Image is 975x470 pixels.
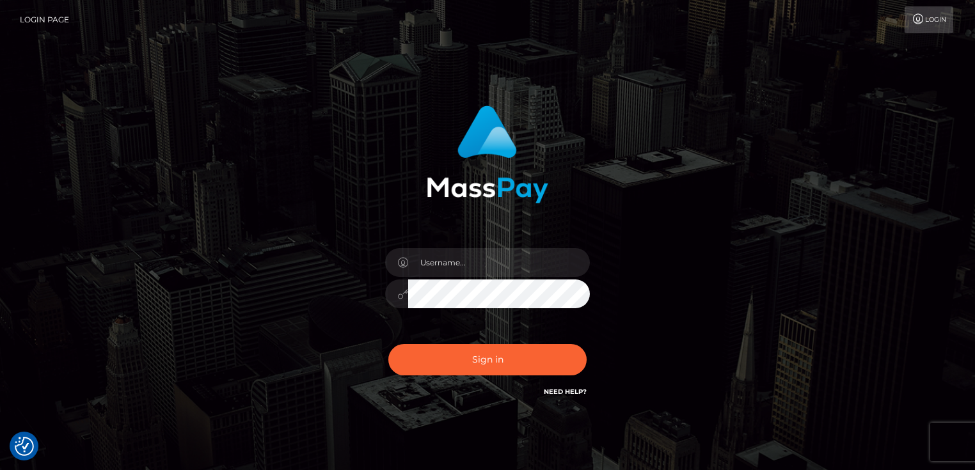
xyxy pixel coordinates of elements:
a: Login Page [20,6,69,33]
button: Consent Preferences [15,437,34,456]
img: Revisit consent button [15,437,34,456]
img: MassPay Login [427,106,548,203]
a: Login [905,6,953,33]
input: Username... [408,248,590,277]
